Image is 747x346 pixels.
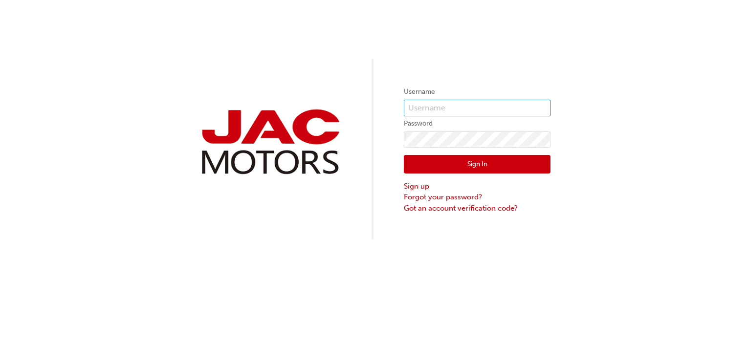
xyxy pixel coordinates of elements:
[404,203,550,214] a: Got an account verification code?
[404,155,550,173] button: Sign In
[404,192,550,203] a: Forgot your password?
[197,106,343,178] img: jac-portal
[404,118,550,130] label: Password
[404,181,550,192] a: Sign up
[404,100,550,116] input: Username
[404,86,550,98] label: Username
